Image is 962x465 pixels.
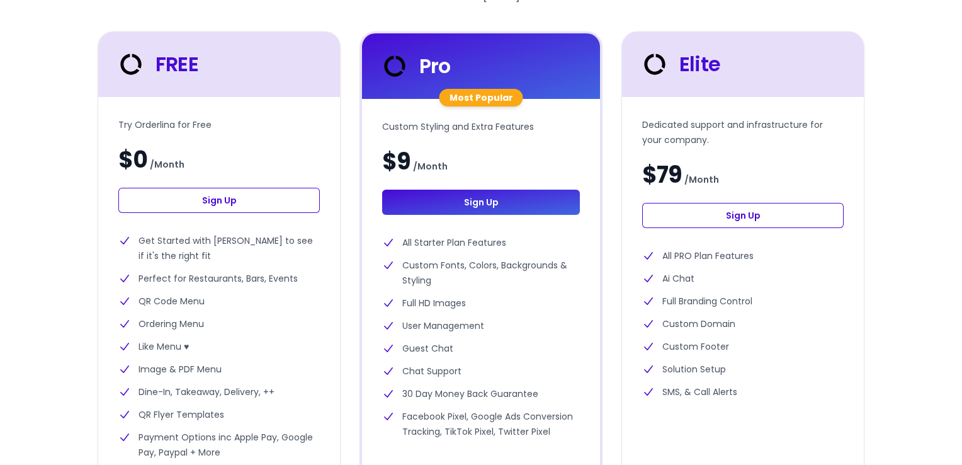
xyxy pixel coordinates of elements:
li: Get Started with [PERSON_NAME] to see if it's the right fit [118,233,320,263]
span: / Month [684,172,719,187]
li: Perfect for Restaurants, Bars, Events [118,271,320,286]
li: Ordering Menu [118,316,320,331]
li: Custom Domain [642,316,844,331]
span: / Month [150,157,184,172]
p: Try Orderlina for Free [118,117,320,132]
li: Facebook Pixel, Google Ads Conversion Tracking, TikTok Pixel, Twitter Pixel [382,409,580,439]
span: $9 [382,149,410,175]
li: Image & PDF Menu [118,362,320,377]
p: Custom Styling and Extra Features [382,119,580,134]
li: Custom Footer [642,339,844,354]
li: All Starter Plan Features [382,235,580,250]
li: Full HD Images [382,296,580,311]
div: FREE [116,49,198,79]
span: $0 [118,147,147,173]
span: / Month [413,159,448,174]
li: QR Flyer Templates [118,407,320,422]
a: Sign Up [382,190,580,215]
li: Full Branding Control [642,294,844,309]
li: Dine-In, Takeaway, Delivery, ++ [118,384,320,399]
li: Like Menu ♥ [118,339,320,354]
a: Sign Up [118,188,320,213]
a: Sign Up [642,203,844,228]
div: Elite [640,49,720,79]
li: Chat Support [382,364,580,379]
li: Payment Options inc Apple Pay, Google Pay, Paypal + More [118,430,320,460]
div: Pro [380,51,451,81]
li: Ai Chat [642,271,844,286]
li: Guest Chat [382,341,580,356]
span: $79 [642,163,682,188]
li: SMS, & Call Alerts [642,384,844,399]
li: All PRO Plan Features [642,248,844,263]
li: User Management [382,318,580,333]
li: Solution Setup [642,362,844,377]
li: Custom Fonts, Colors, Backgrounds & Styling [382,258,580,288]
div: Most Popular [439,89,523,106]
p: Dedicated support and infrastructure for your company. [642,117,844,147]
li: 30 Day Money Back Guarantee [382,386,580,401]
li: QR Code Menu [118,294,320,309]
